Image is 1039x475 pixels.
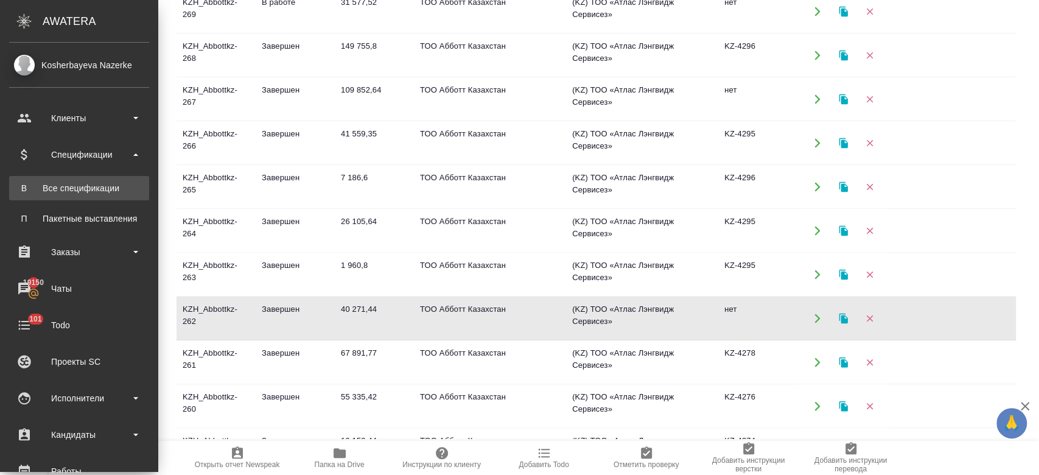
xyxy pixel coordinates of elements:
[335,341,414,384] td: 67 891,77
[831,174,856,199] button: Клонировать
[335,78,414,121] td: 109 852,64
[566,341,718,384] td: (KZ) ТОО «Атлас Лэнгвидж Сервисез»
[996,408,1027,438] button: 🙏
[566,78,718,121] td: (KZ) ТОО «Атлас Лэнгвидж Сервисез»
[857,437,882,462] button: Удалить
[857,86,882,111] button: Удалить
[186,441,289,475] button: Открыть отчет Newspeak
[391,441,493,475] button: Инструкции по клиенту
[414,78,566,121] td: ТОО Абботт Казахстан
[718,341,797,384] td: KZ-4278
[9,146,149,164] div: Спецификации
[256,385,335,427] td: Завершен
[335,209,414,252] td: 26 105,64
[805,306,830,331] button: Открыть
[414,385,566,427] td: ТОО Абботт Казахстан
[9,426,149,444] div: Кандидаты
[177,122,256,164] td: KZH_Abbottkz-266
[805,437,830,462] button: Открыть
[315,460,365,469] span: Папка на Drive
[335,429,414,471] td: 19 153,44
[595,441,698,475] button: Отметить проверку
[43,9,158,33] div: AWATERA
[519,460,568,469] span: Добавить Todo
[857,350,882,375] button: Удалить
[857,393,882,418] button: Удалить
[9,243,149,261] div: Заказы
[335,297,414,340] td: 40 271,44
[718,297,797,340] td: нет
[805,218,830,243] button: Открыть
[805,130,830,155] button: Открыть
[805,393,830,418] button: Открыть
[414,341,566,384] td: ТОО Абботт Казахстан
[177,34,256,77] td: KZH_Abbottkz-268
[9,176,149,200] a: ВВсе спецификации
[3,310,155,340] a: 101Todo
[718,253,797,296] td: KZ-4295
[831,437,856,462] button: Клонировать
[1001,410,1022,436] span: 🙏
[9,109,149,127] div: Клиенты
[177,385,256,427] td: KZH_Abbottkz-260
[831,130,856,155] button: Клонировать
[805,43,830,68] button: Открыть
[566,209,718,252] td: (KZ) ТОО «Атлас Лэнгвидж Сервисез»
[718,34,797,77] td: KZ-4296
[177,429,256,471] td: KZH_Abbottkz-259
[256,429,335,471] td: Завершен
[177,78,256,121] td: KZH_Abbottkz-267
[614,460,679,469] span: Отметить проверку
[805,174,830,199] button: Открыть
[256,297,335,340] td: Завершен
[566,385,718,427] td: (KZ) ТОО «Атлас Лэнгвидж Сервисез»
[857,306,882,331] button: Удалить
[566,34,718,77] td: (KZ) ТОО «Атлас Лэнгвидж Сервисез»
[177,253,256,296] td: KZH_Abbottkz-263
[402,460,481,469] span: Инструкции по клиенту
[335,166,414,208] td: 7 186,6
[335,253,414,296] td: 1 960,8
[718,429,797,471] td: KZ-4274
[718,122,797,164] td: KZ-4295
[718,209,797,252] td: KZ-4295
[857,262,882,287] button: Удалить
[566,297,718,340] td: (KZ) ТОО «Атлас Лэнгвидж Сервисез»
[256,34,335,77] td: Завершен
[414,253,566,296] td: ТОО Абботт Казахстан
[805,262,830,287] button: Открыть
[3,347,155,377] a: Проекты SC
[566,429,718,471] td: (KZ) ТОО «Атлас Лэнгвидж Сервисез»
[177,297,256,340] td: KZH_Abbottkz-262
[177,209,256,252] td: KZH_Abbottkz-264
[857,43,882,68] button: Удалить
[9,206,149,231] a: ППакетные выставления
[177,341,256,384] td: KZH_Abbottkz-261
[857,218,882,243] button: Удалить
[256,122,335,164] td: Завершен
[831,306,856,331] button: Клонировать
[195,460,280,469] span: Открыть отчет Newspeak
[414,166,566,208] td: ТОО Абботт Казахстан
[857,174,882,199] button: Удалить
[807,456,895,473] span: Добавить инструкции перевода
[256,209,335,252] td: Завершен
[718,385,797,427] td: KZ-4276
[256,166,335,208] td: Завершен
[831,86,856,111] button: Клонировать
[22,313,49,325] span: 101
[9,353,149,371] div: Проекты SC
[831,393,856,418] button: Клонировать
[414,209,566,252] td: ТОО Абботт Казахстан
[831,350,856,375] button: Клонировать
[414,429,566,471] td: ТОО Абботт Казахстан
[705,456,792,473] span: Добавить инструкции верстки
[335,122,414,164] td: 41 559,35
[831,262,856,287] button: Клонировать
[414,297,566,340] td: ТОО Абботт Казахстан
[831,218,856,243] button: Клонировать
[805,86,830,111] button: Открыть
[256,78,335,121] td: Завершен
[566,166,718,208] td: (KZ) ТОО «Атлас Лэнгвидж Сервисез»
[805,350,830,375] button: Открыть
